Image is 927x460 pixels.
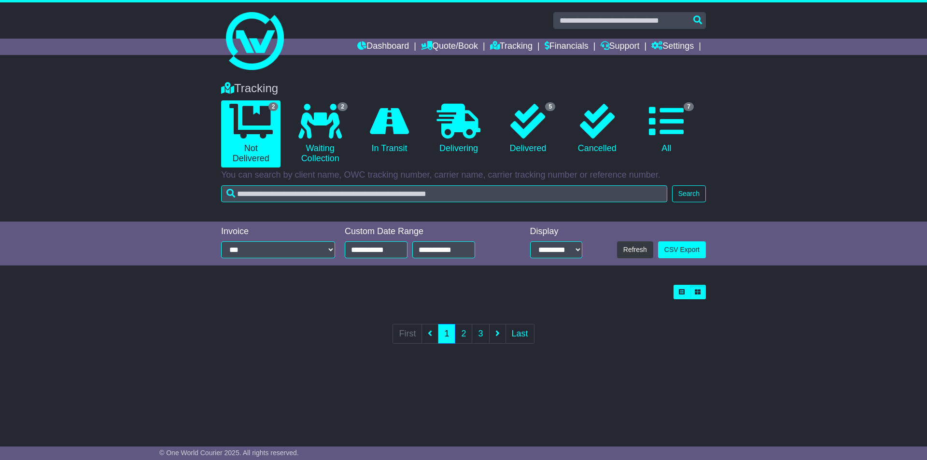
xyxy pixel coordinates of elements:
a: Support [601,39,640,55]
span: 2 [337,102,348,111]
span: 7 [684,102,694,111]
a: 1 [438,324,455,344]
span: 2 [268,102,279,111]
p: You can search by client name, OWC tracking number, carrier name, carrier tracking number or refe... [221,170,706,181]
div: Display [530,226,582,237]
a: 5 Delivered [498,100,558,157]
a: Financials [545,39,589,55]
a: Delivering [429,100,488,157]
a: Settings [651,39,694,55]
div: Tracking [216,82,711,96]
a: Quote/Book [421,39,478,55]
div: Invoice [221,226,335,237]
span: 5 [545,102,555,111]
a: Dashboard [357,39,409,55]
div: Custom Date Range [345,226,500,237]
a: In Transit [360,100,419,157]
a: 7 All [637,100,696,157]
a: Last [506,324,534,344]
a: 2 Waiting Collection [290,100,350,167]
a: 2 Not Delivered [221,100,281,167]
button: Search [672,185,706,202]
a: Tracking [490,39,533,55]
a: 2 [455,324,472,344]
button: Refresh [617,241,653,258]
a: Cancelled [567,100,627,157]
a: 3 [472,324,489,344]
a: CSV Export [658,241,706,258]
span: © One World Courier 2025. All rights reserved. [159,449,299,457]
